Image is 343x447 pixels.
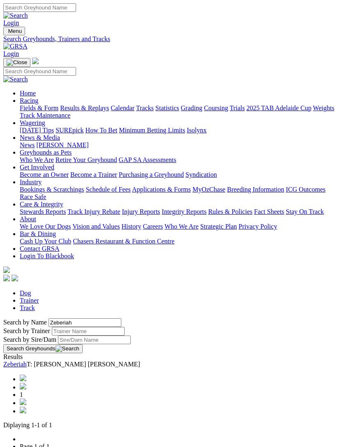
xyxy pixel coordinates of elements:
a: Integrity Reports [162,208,206,215]
a: Home [20,90,36,97]
label: Search by Trainer [3,327,50,334]
a: Vision and Values [72,223,120,230]
img: chevrons-left-pager-blue.svg [20,375,26,381]
a: About [20,215,36,222]
div: Greyhounds as Pets [20,156,340,164]
a: Privacy Policy [239,223,277,230]
a: Become a Trainer [70,171,117,178]
img: facebook.svg [3,275,10,281]
span: 1 [20,391,23,398]
a: Track Maintenance [20,112,70,119]
a: News [20,141,35,148]
div: About [20,223,340,230]
a: Careers [143,223,163,230]
input: Search [3,3,76,12]
a: Race Safe [20,193,46,200]
img: logo-grsa-white.png [3,266,10,273]
a: Tracks [136,104,154,111]
img: Search [3,76,28,83]
a: We Love Our Dogs [20,223,71,230]
a: News & Media [20,134,60,141]
a: Strategic Plan [200,223,237,230]
input: Search by Sire/Dam name [58,336,131,344]
div: Results [3,353,340,361]
p: Diplaying 1-1 of 1 [3,422,340,429]
a: Wagering [20,119,45,126]
button: Toggle navigation [3,27,25,35]
a: Isolynx [187,127,206,134]
a: Grading [181,104,202,111]
a: MyOzChase [192,186,225,193]
a: Trainer [20,297,39,304]
a: GAP SA Assessments [119,156,176,163]
a: Chasers Restaurant & Function Centre [73,238,174,245]
a: Schedule of Fees [86,186,130,193]
a: Become an Owner [20,171,69,178]
a: Rules & Policies [208,208,253,215]
a: Contact GRSA [20,245,59,252]
a: Syndication [185,171,217,178]
a: Injury Reports [122,208,160,215]
input: Search by Greyhound name [49,318,121,327]
img: Close [7,59,27,66]
a: Calendar [111,104,134,111]
a: Dog [20,290,31,296]
img: Search [56,345,79,352]
a: Fields & Form [20,104,58,111]
a: Bookings & Scratchings [20,186,84,193]
a: Zeberiah [3,361,27,368]
a: [DATE] Tips [20,127,54,134]
a: Care & Integrity [20,201,63,208]
div: Get Involved [20,171,340,178]
a: Coursing [204,104,228,111]
a: Results & Replays [60,104,109,111]
input: Search by Trainer name [52,327,125,336]
div: Racing [20,104,340,119]
a: Weights [313,104,334,111]
label: Search by Sire/Dam [3,336,56,343]
a: Who We Are [165,223,199,230]
a: History [121,223,141,230]
a: Purchasing a Greyhound [119,171,184,178]
a: Fact Sheets [254,208,284,215]
a: Trials [229,104,245,111]
a: Stewards Reports [20,208,66,215]
img: chevron-right-pager-blue.svg [20,398,26,405]
a: Get Involved [20,164,54,171]
a: Who We Are [20,156,54,163]
a: Login [3,50,19,57]
div: News & Media [20,141,340,149]
a: Minimum Betting Limits [119,127,185,134]
a: Bar & Dining [20,230,56,237]
a: Login To Blackbook [20,252,74,259]
div: Wagering [20,127,340,134]
img: logo-grsa-white.png [32,58,39,64]
a: Industry [20,178,42,185]
a: [PERSON_NAME] [36,141,88,148]
button: Search Greyhounds [3,344,83,353]
a: ICG Outcomes [286,186,325,193]
a: Retire Your Greyhound [56,156,117,163]
a: Applications & Forms [132,186,191,193]
div: T: [PERSON_NAME] [PERSON_NAME] [3,361,340,368]
a: Login [3,19,19,26]
span: Menu [8,28,22,34]
div: Industry [20,186,340,201]
div: Care & Integrity [20,208,340,215]
a: 2025 TAB Adelaide Cup [246,104,311,111]
img: chevrons-right-pager-blue.svg [20,407,26,413]
div: Bar & Dining [20,238,340,245]
a: Track [20,304,35,311]
a: Search Greyhounds, Trainers and Tracks [3,35,340,43]
a: Track Injury Rebate [67,208,120,215]
img: chevron-left-pager-blue.svg [20,383,26,389]
label: Search by Name [3,319,47,326]
img: GRSA [3,43,28,50]
img: Search [3,12,28,19]
a: Breeding Information [227,186,284,193]
a: Racing [20,97,38,104]
a: Stay On Track [286,208,324,215]
a: How To Bet [86,127,118,134]
a: Cash Up Your Club [20,238,71,245]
